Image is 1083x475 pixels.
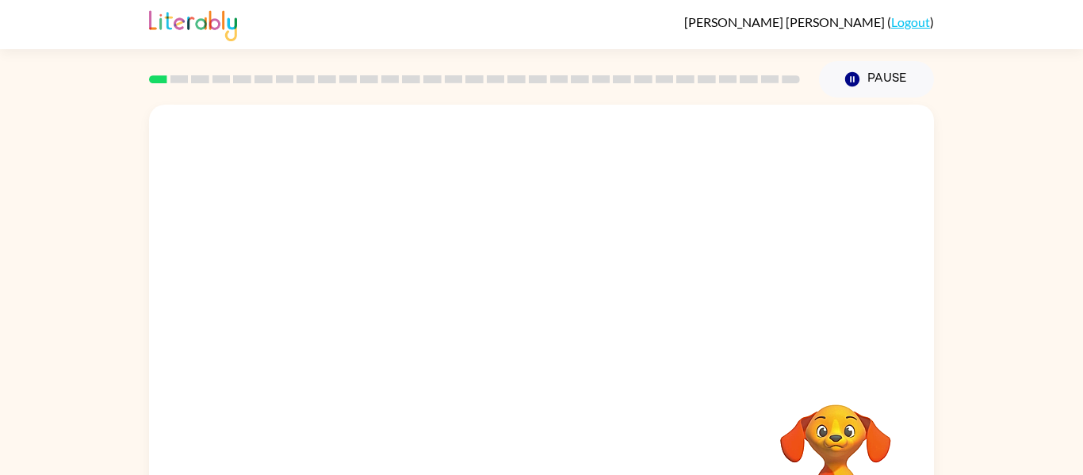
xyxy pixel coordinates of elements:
[684,14,934,29] div: ( )
[149,6,237,41] img: Literably
[684,14,887,29] span: [PERSON_NAME] [PERSON_NAME]
[891,14,930,29] a: Logout
[819,61,934,98] button: Pause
